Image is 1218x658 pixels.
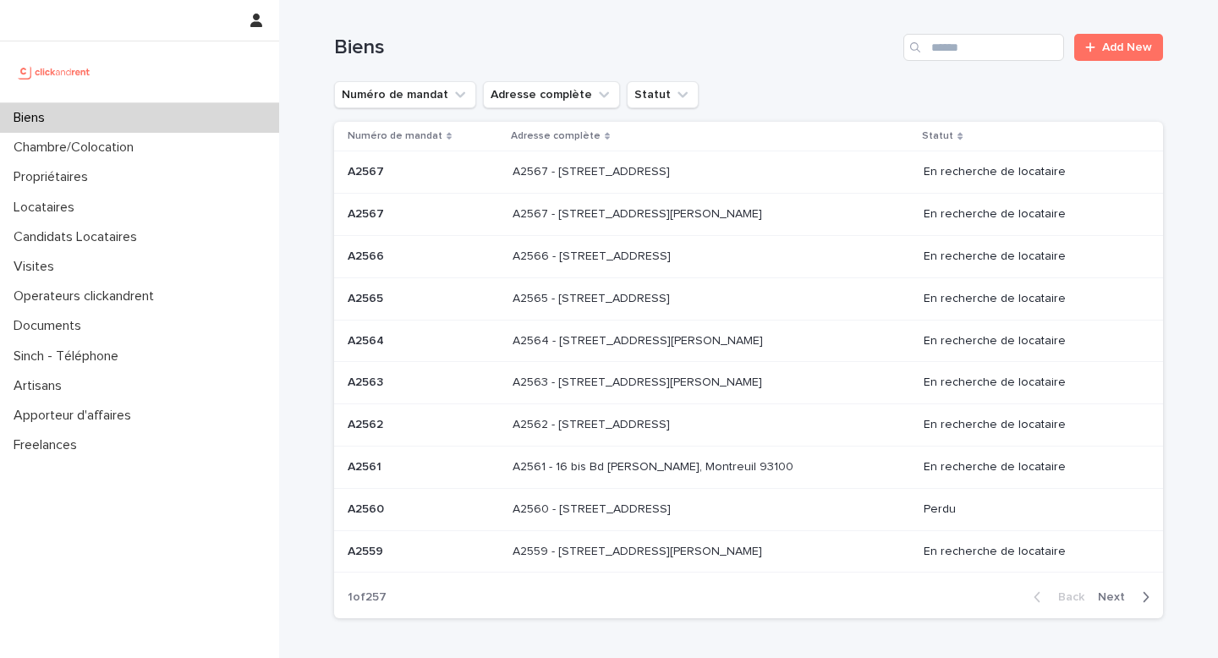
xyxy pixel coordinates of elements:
tr: A2563A2563 A2563 - [STREET_ADDRESS][PERSON_NAME]A2563 - [STREET_ADDRESS][PERSON_NAME] En recherch... [334,362,1163,404]
p: A2560 [348,499,387,517]
p: En recherche de locataire [924,376,1136,390]
span: Back [1048,591,1084,603]
p: Candidats Locataires [7,229,151,245]
tr: A2561A2561 A2561 - 16 bis Bd [PERSON_NAME], Montreuil 93100A2561 - 16 bis Bd [PERSON_NAME], Montr... [334,446,1163,488]
p: A2562 - [STREET_ADDRESS] [513,414,673,432]
a: Add New [1074,34,1163,61]
p: En recherche de locataire [924,545,1136,559]
button: Adresse complète [483,81,620,108]
tr: A2565A2565 A2565 - [STREET_ADDRESS]A2565 - [STREET_ADDRESS] En recherche de locataire [334,277,1163,320]
p: A2565 [348,288,387,306]
button: Statut [627,81,699,108]
tr: A2560A2560 A2560 - [STREET_ADDRESS]A2560 - [STREET_ADDRESS] Perdu [334,488,1163,530]
p: En recherche de locataire [924,460,1136,474]
p: Perdu [924,502,1136,517]
p: A2567 - [STREET_ADDRESS] [513,162,673,179]
p: Numéro de mandat [348,127,442,145]
p: A2559 [348,541,387,559]
tr: A2566A2566 A2566 - [STREET_ADDRESS]A2566 - [STREET_ADDRESS] En recherche de locataire [334,235,1163,277]
p: Apporteur d'affaires [7,408,145,424]
p: A2565 - [STREET_ADDRESS] [513,288,673,306]
p: 1 of 257 [334,577,400,618]
span: Add New [1102,41,1152,53]
img: UCB0brd3T0yccxBKYDjQ [14,55,96,89]
p: A2561 [348,457,385,474]
p: En recherche de locataire [924,418,1136,432]
p: Operateurs clickandrent [7,288,167,304]
tr: A2562A2562 A2562 - [STREET_ADDRESS]A2562 - [STREET_ADDRESS] En recherche de locataire [334,404,1163,447]
p: A2559 - [STREET_ADDRESS][PERSON_NAME] [513,541,765,559]
p: Sinch - Téléphone [7,348,132,365]
p: A2563 [348,372,387,390]
span: Next [1098,591,1135,603]
p: A2560 - [STREET_ADDRESS] [513,499,674,517]
p: Freelances [7,437,91,453]
p: A2567 [348,204,387,222]
p: Artisans [7,378,75,394]
p: En recherche de locataire [924,165,1136,179]
p: A2562 [348,414,387,432]
p: A2564 [348,331,387,348]
p: En recherche de locataire [924,292,1136,306]
p: A2563 - 781 Avenue de Monsieur Teste, Montpellier 34070 [513,372,765,390]
p: A2567 [348,162,387,179]
tr: A2567A2567 A2567 - [STREET_ADDRESS][PERSON_NAME]A2567 - [STREET_ADDRESS][PERSON_NAME] En recherch... [334,194,1163,236]
p: A2566 - [STREET_ADDRESS] [513,246,674,264]
p: Locataires [7,200,88,216]
p: A2566 [348,246,387,264]
p: A2561 - 16 bis Bd [PERSON_NAME], Montreuil 93100 [513,457,797,474]
input: Search [903,34,1064,61]
p: Adresse complète [511,127,601,145]
p: En recherche de locataire [924,207,1136,222]
tr: A2564A2564 A2564 - [STREET_ADDRESS][PERSON_NAME]A2564 - [STREET_ADDRESS][PERSON_NAME] En recherch... [334,320,1163,362]
p: A2564 - [STREET_ADDRESS][PERSON_NAME] [513,331,766,348]
h1: Biens [334,36,897,60]
p: En recherche de locataire [924,249,1136,264]
p: Documents [7,318,95,334]
button: Numéro de mandat [334,81,476,108]
p: A2567 - [STREET_ADDRESS][PERSON_NAME] [513,204,765,222]
p: Chambre/Colocation [7,140,147,156]
p: Statut [922,127,953,145]
p: Biens [7,110,58,126]
tr: A2559A2559 A2559 - [STREET_ADDRESS][PERSON_NAME]A2559 - [STREET_ADDRESS][PERSON_NAME] En recherch... [334,530,1163,573]
button: Back [1020,589,1091,605]
p: En recherche de locataire [924,334,1136,348]
p: Propriétaires [7,169,101,185]
button: Next [1091,589,1163,605]
p: Visites [7,259,68,275]
tr: A2567A2567 A2567 - [STREET_ADDRESS]A2567 - [STREET_ADDRESS] En recherche de locataire [334,151,1163,194]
